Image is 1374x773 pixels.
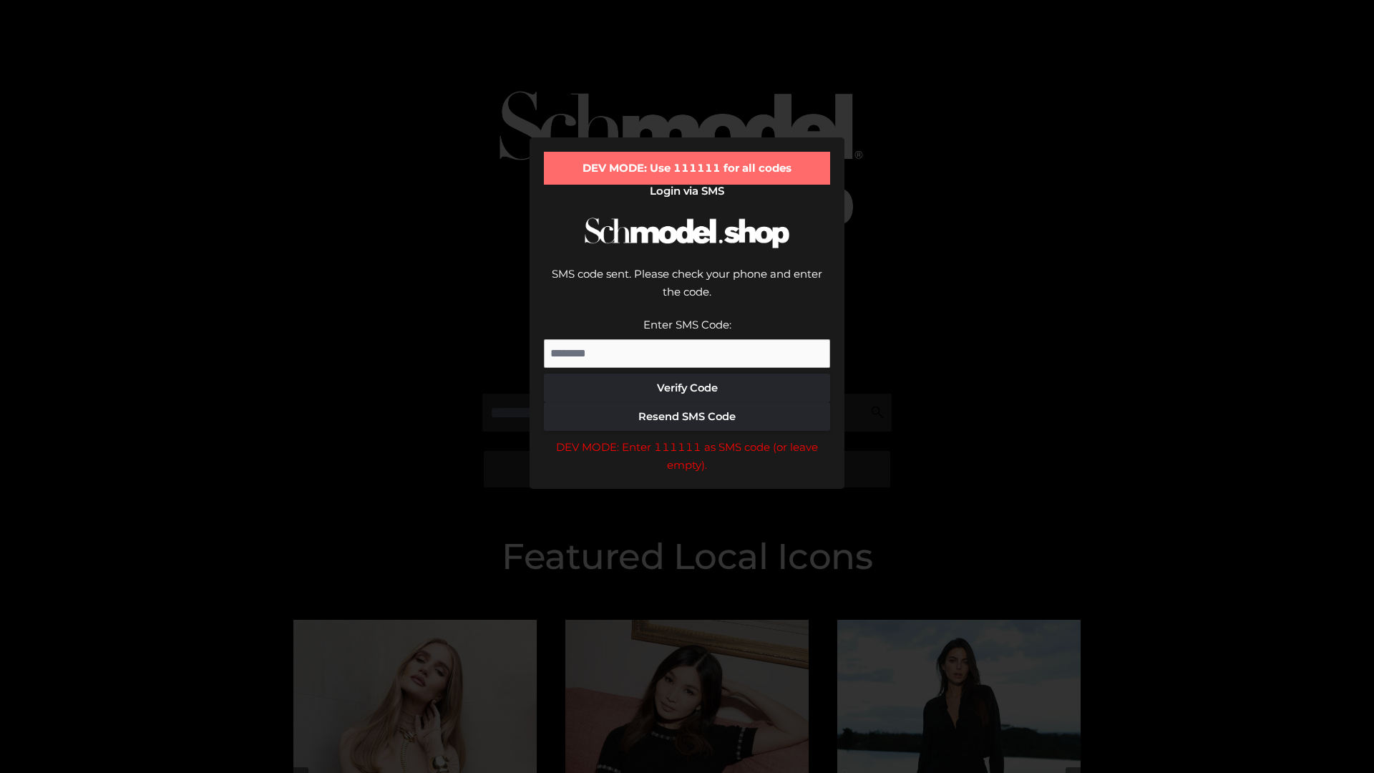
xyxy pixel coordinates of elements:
[544,374,830,402] button: Verify Code
[544,185,830,198] h2: Login via SMS
[643,318,731,331] label: Enter SMS Code:
[544,152,830,185] div: DEV MODE: Use 111111 for all codes
[544,265,830,316] div: SMS code sent. Please check your phone and enter the code.
[544,402,830,431] button: Resend SMS Code
[580,205,794,261] img: Schmodel Logo
[544,438,830,475] div: DEV MODE: Enter 111111 as SMS code (or leave empty).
